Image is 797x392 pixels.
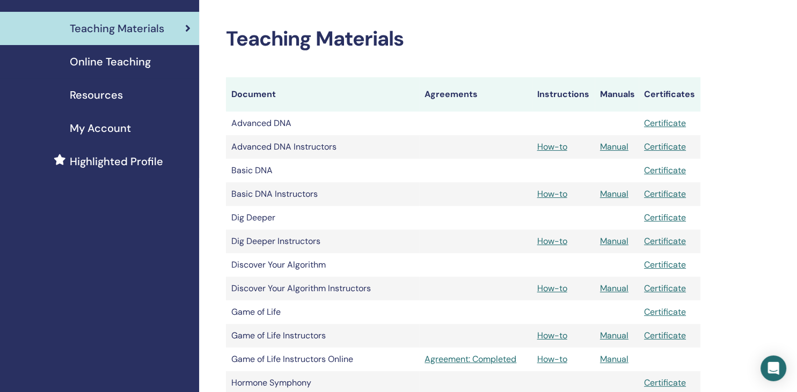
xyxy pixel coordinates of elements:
[226,300,419,324] td: Game of Life
[644,259,686,270] a: Certificate
[226,159,419,182] td: Basic DNA
[537,235,567,247] a: How-to
[600,283,628,294] a: Manual
[639,77,700,112] th: Certificates
[644,235,686,247] a: Certificate
[226,182,419,206] td: Basic DNA Instructors
[226,206,419,230] td: Dig Deeper
[70,153,163,169] span: Highlighted Profile
[537,188,567,199] a: How-to
[600,330,628,341] a: Manual
[537,330,567,341] a: How-to
[644,212,686,223] a: Certificate
[600,353,628,365] a: Manual
[644,188,686,199] a: Certificate
[226,253,419,277] td: Discover Your Algorithm
[419,77,531,112] th: Agreements
[226,347,419,371] td: Game of Life Instructors Online
[226,230,419,253] td: Dig Deeper Instructors
[70,54,151,70] span: Online Teaching
[226,324,419,347] td: Game of Life Instructors
[70,20,164,36] span: Teaching Materials
[761,356,786,381] div: Open Intercom Messenger
[644,330,686,341] a: Certificate
[600,141,628,152] a: Manual
[644,306,686,317] a: Certificate
[226,27,700,51] h2: Teaching Materials
[537,141,567,152] a: How-to
[70,87,123,103] span: Resources
[644,165,686,176] a: Certificate
[226,77,419,112] th: Document
[532,77,595,112] th: Instructions
[644,377,686,388] a: Certificate
[537,353,567,365] a: How-to
[600,188,628,199] a: Manual
[226,112,419,135] td: Advanced DNA
[425,353,526,366] a: Agreement: Completed
[595,77,639,112] th: Manuals
[537,283,567,294] a: How-to
[644,141,686,152] a: Certificate
[644,117,686,129] a: Certificate
[70,120,131,136] span: My Account
[226,135,419,159] td: Advanced DNA Instructors
[644,283,686,294] a: Certificate
[226,277,419,300] td: Discover Your Algorithm Instructors
[600,235,628,247] a: Manual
